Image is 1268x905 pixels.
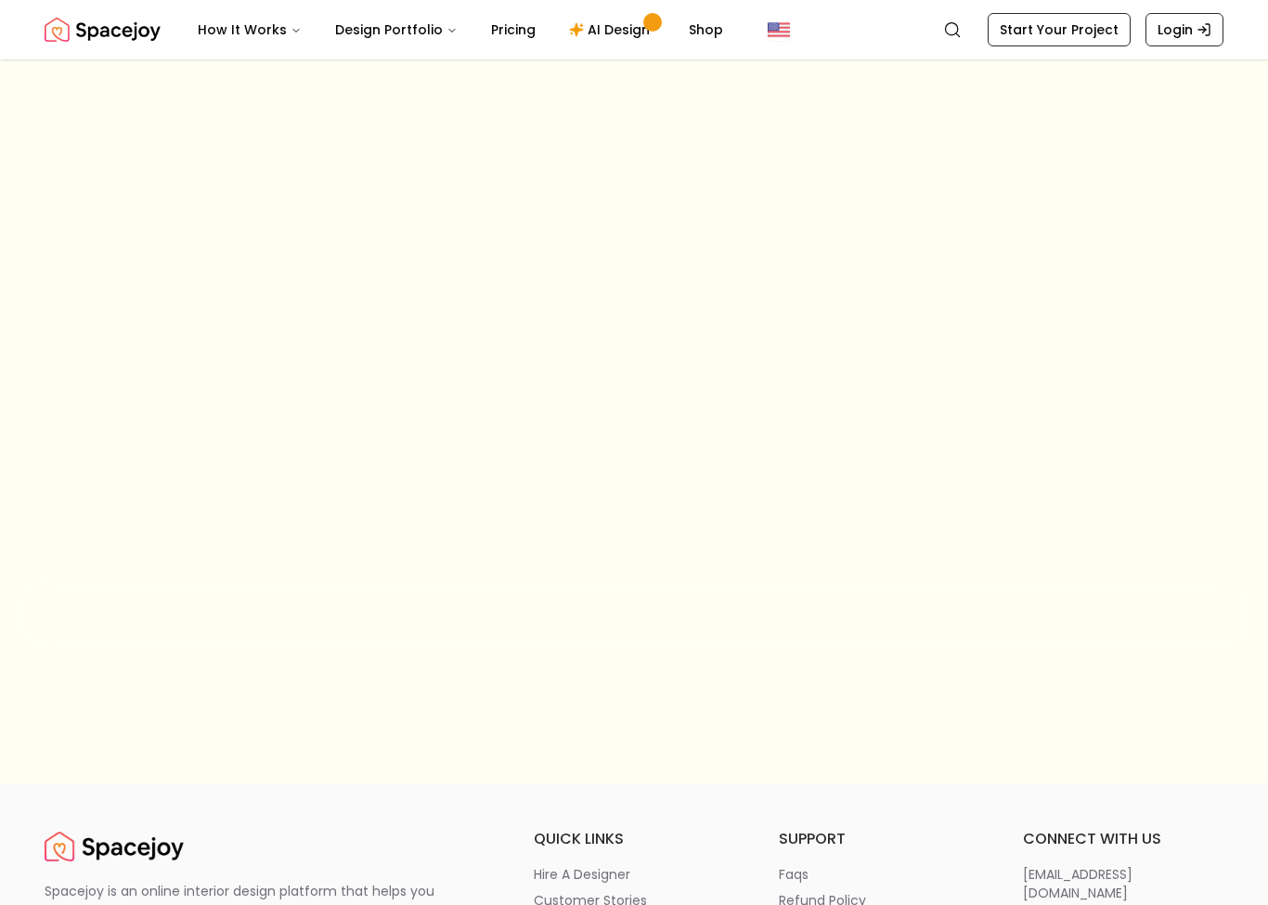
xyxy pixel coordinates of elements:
[1023,865,1223,902] a: [EMAIL_ADDRESS][DOMAIN_NAME]
[779,828,979,850] h6: support
[45,11,161,48] a: Spacejoy
[1145,13,1223,46] a: Login
[534,865,630,884] p: hire a designer
[534,865,734,884] a: hire a designer
[768,19,790,41] img: United States
[779,865,979,884] a: faqs
[988,13,1131,46] a: Start Your Project
[674,11,738,48] a: Shop
[554,11,670,48] a: AI Design
[183,11,738,48] nav: Main
[183,11,317,48] button: How It Works
[45,828,184,865] a: Spacejoy
[1023,828,1223,850] h6: connect with us
[45,828,184,865] img: Spacejoy Logo
[476,11,550,48] a: Pricing
[45,11,161,48] img: Spacejoy Logo
[320,11,472,48] button: Design Portfolio
[779,865,809,884] p: faqs
[534,828,734,850] h6: quick links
